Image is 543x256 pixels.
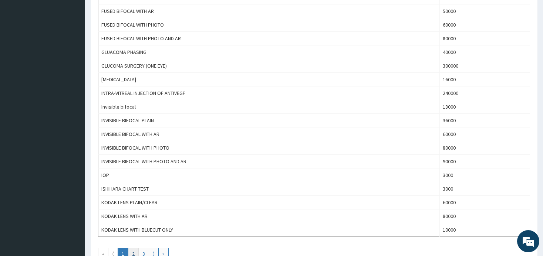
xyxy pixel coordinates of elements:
td: 80000 [440,141,530,155]
td: GLUACOMA PHASING [98,45,440,59]
td: 40000 [440,45,530,59]
td: INVISIBLE BIFOCAL WITH PHOTO AND AR [98,155,440,168]
div: Chat with us now [38,41,124,51]
td: INTRA-VITREAL INJECTION OF ANTIVEGF [98,86,440,100]
div: Minimize live chat window [121,4,139,21]
td: KODAK LENS PLAIN/CLEAR [98,196,440,209]
td: 80000 [440,32,530,45]
td: KODAK LENS WITH AR [98,209,440,223]
td: 90000 [440,155,530,168]
td: 60000 [440,18,530,32]
td: FUSED BIFOCAL WITH AR [98,4,440,18]
td: FUSED BIFOCAL WITH PHOTO AND AR [98,32,440,45]
td: IOP [98,168,440,182]
td: 80000 [440,209,530,223]
td: KODAK LENS WITH BLUECUT ONLY [98,223,440,237]
td: 10000 [440,223,530,237]
td: INVISIBLE BIFOCAL WITH AR [98,127,440,141]
span: We're online! [43,79,102,154]
td: GLUCOMA SURGERY (ONE EYE) [98,59,440,73]
img: d_794563401_company_1708531726252_794563401 [14,37,30,55]
td: 240000 [440,86,530,100]
td: [MEDICAL_DATA] [98,73,440,86]
td: 36000 [440,114,530,127]
td: 60000 [440,196,530,209]
td: FUSED BIFOCAL WITH PHOTO [98,18,440,32]
td: Invisible bifocal [98,100,440,114]
td: 50000 [440,4,530,18]
td: 13000 [440,100,530,114]
td: 16000 [440,73,530,86]
td: INVISIBLE BIFOCAL PLAIN [98,114,440,127]
td: 60000 [440,127,530,141]
td: INVISIBLE BIFOCAL WITH PHOTO [98,141,440,155]
textarea: Type your message and hit 'Enter' [4,174,141,200]
td: ISHIHARA CHART TEST [98,182,440,196]
td: 3000 [440,168,530,182]
td: 3000 [440,182,530,196]
td: 300000 [440,59,530,73]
